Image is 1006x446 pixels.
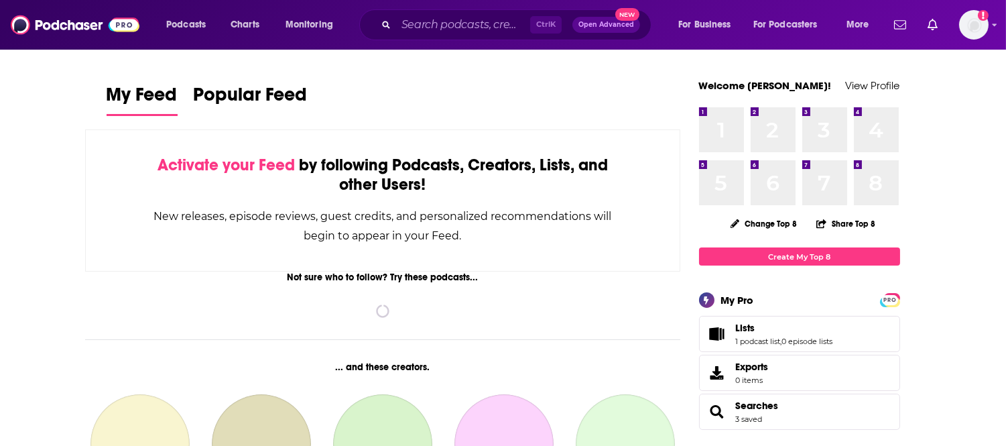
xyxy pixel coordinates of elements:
span: Podcasts [166,15,206,34]
span: Open Advanced [578,21,634,28]
input: Search podcasts, credits, & more... [396,14,530,36]
svg: Add a profile image [978,10,989,21]
span: , [781,337,782,346]
span: Exports [736,361,769,373]
button: open menu [837,14,886,36]
div: Search podcasts, credits, & more... [372,9,664,40]
a: Welcome [PERSON_NAME]! [699,79,832,92]
span: Lists [699,316,900,352]
div: ... and these creators. [85,361,681,373]
button: open menu [669,14,748,36]
a: Show notifications dropdown [889,13,911,36]
span: 0 items [736,376,769,385]
button: open menu [745,14,837,36]
a: My Feed [107,83,178,116]
a: 3 saved [736,414,763,424]
button: Open AdvancedNew [572,17,640,33]
span: Activate your Feed [158,155,295,175]
div: by following Podcasts, Creators, Lists, and other Users! [153,156,613,194]
a: PRO [882,294,898,304]
a: Lists [704,325,731,343]
a: Exports [699,355,900,391]
button: open menu [157,14,223,36]
span: More [846,15,869,34]
button: open menu [276,14,351,36]
div: New releases, episode reviews, guest credits, and personalized recommendations will begin to appe... [153,207,613,245]
a: Create My Top 8 [699,247,900,266]
a: Show notifications dropdown [922,13,943,36]
a: 1 podcast list [736,337,781,346]
a: 0 episode lists [782,337,833,346]
a: Charts [222,14,267,36]
a: Popular Feed [194,83,308,116]
span: Exports [704,364,731,382]
div: Not sure who to follow? Try these podcasts... [85,272,681,283]
span: For Podcasters [753,15,818,34]
span: Searches [699,394,900,430]
span: Logged in as ABolliger [959,10,989,40]
span: Ctrl K [530,16,562,34]
span: For Business [678,15,731,34]
button: Share Top 8 [816,211,876,237]
img: User Profile [959,10,989,40]
span: Popular Feed [194,83,308,114]
div: My Pro [721,294,754,306]
a: Searches [704,402,731,421]
img: Podchaser - Follow, Share and Rate Podcasts [11,12,139,38]
span: My Feed [107,83,178,114]
button: Change Top 8 [722,215,806,232]
a: View Profile [846,79,900,92]
a: Lists [736,322,833,334]
span: Lists [736,322,755,334]
span: Monitoring [286,15,333,34]
a: Searches [736,400,779,412]
span: Charts [231,15,259,34]
span: PRO [882,295,898,305]
button: Show profile menu [959,10,989,40]
span: New [615,8,639,21]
